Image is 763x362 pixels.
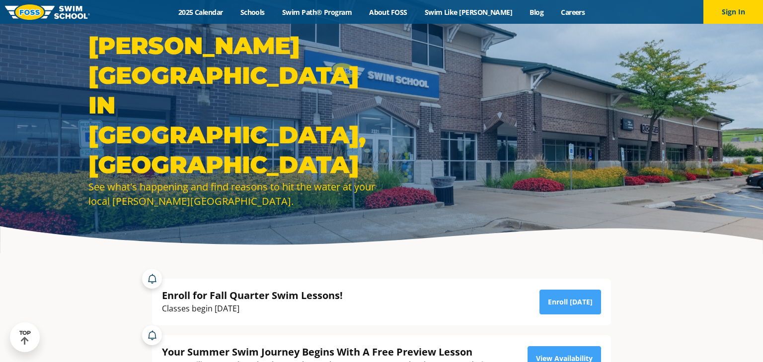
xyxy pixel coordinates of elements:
[539,290,601,314] a: Enroll [DATE]
[162,302,343,315] div: Classes begin [DATE]
[273,7,360,17] a: Swim Path® Program
[521,7,552,17] a: Blog
[19,330,31,345] div: TOP
[162,345,495,359] div: Your Summer Swim Journey Begins With A Free Preview Lesson
[361,7,416,17] a: About FOSS
[416,7,521,17] a: Swim Like [PERSON_NAME]
[5,4,90,20] img: FOSS Swim School Logo
[231,7,273,17] a: Schools
[169,7,231,17] a: 2025 Calendar
[88,31,377,180] h1: [PERSON_NAME][GEOGRAPHIC_DATA] in [GEOGRAPHIC_DATA], [GEOGRAPHIC_DATA]
[162,289,343,302] div: Enroll for Fall Quarter Swim Lessons!
[552,7,594,17] a: Careers
[88,180,377,208] div: See what's happening and find reasons to hit the water at your local [PERSON_NAME][GEOGRAPHIC_DATA].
